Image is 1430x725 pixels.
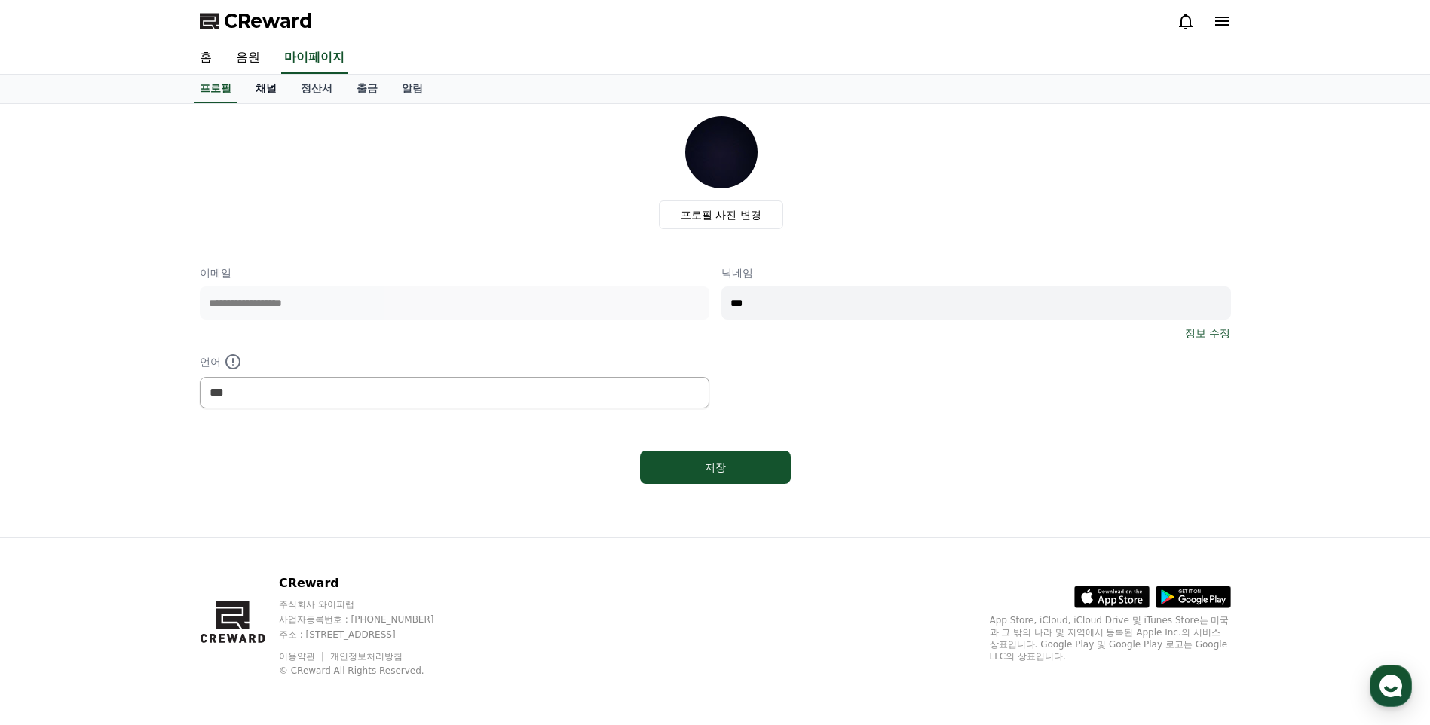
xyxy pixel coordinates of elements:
[200,265,709,280] p: 이메일
[279,665,463,677] p: © CReward All Rights Reserved.
[279,629,463,641] p: 주소 : [STREET_ADDRESS]
[279,651,326,662] a: 이용약관
[721,265,1231,280] p: 닉네임
[224,42,272,74] a: 음원
[47,500,57,512] span: 홈
[188,42,224,74] a: 홈
[243,75,289,103] a: 채널
[670,460,761,475] div: 저장
[200,9,313,33] a: CReward
[224,9,313,33] span: CReward
[100,478,194,515] a: 대화
[659,200,783,229] label: 프로필 사진 변경
[279,613,463,626] p: 사업자등록번호 : [PHONE_NUMBER]
[685,116,758,188] img: profile_image
[200,353,709,371] p: 언어
[5,478,100,515] a: 홈
[194,478,289,515] a: 설정
[194,75,237,103] a: 프로필
[279,598,463,610] p: 주식회사 와이피랩
[289,75,344,103] a: 정산서
[1185,326,1230,341] a: 정보 수정
[330,651,403,662] a: 개인정보처리방침
[138,501,156,513] span: 대화
[344,75,390,103] a: 출금
[990,614,1231,662] p: App Store, iCloud, iCloud Drive 및 iTunes Store는 미국과 그 밖의 나라 및 지역에서 등록된 Apple Inc.의 서비스 상표입니다. Goo...
[390,75,435,103] a: 알림
[279,574,463,592] p: CReward
[233,500,251,512] span: 설정
[281,42,348,74] a: 마이페이지
[640,451,791,484] button: 저장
